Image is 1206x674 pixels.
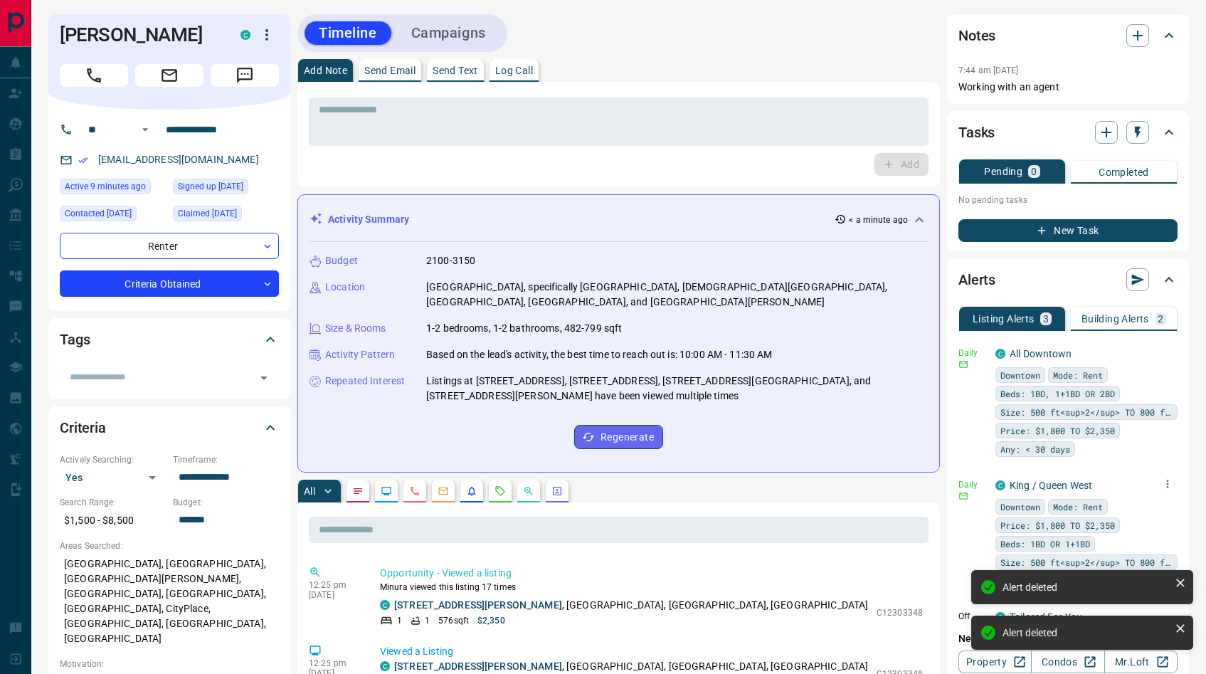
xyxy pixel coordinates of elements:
[78,155,88,165] svg: Email Verified
[325,321,386,336] p: Size & Rooms
[60,411,279,445] div: Criteria
[426,280,928,310] p: [GEOGRAPHIC_DATA], specifically [GEOGRAPHIC_DATA], [DEMOGRAPHIC_DATA][GEOGRAPHIC_DATA], [GEOGRAPH...
[877,606,923,619] p: C12303348
[1043,314,1049,324] p: 3
[60,179,166,199] div: Mon Aug 18 2025
[380,600,390,610] div: condos.ca
[958,491,968,501] svg: Email
[178,206,237,221] span: Claimed [DATE]
[135,64,203,87] span: Email
[173,453,279,466] p: Timeframe:
[958,121,995,144] h2: Tasks
[240,30,250,40] div: condos.ca
[409,485,420,497] svg: Calls
[394,599,562,611] a: [STREET_ADDRESS][PERSON_NAME]
[60,416,106,439] h2: Criteria
[958,189,1178,211] p: No pending tasks
[1000,368,1040,382] span: Downtown
[98,154,259,165] a: [EMAIL_ADDRESS][DOMAIN_NAME]
[328,212,409,227] p: Activity Summary
[60,496,166,509] p: Search Range:
[958,631,1178,646] p: New Alert:
[433,65,478,75] p: Send Text
[958,651,1032,673] a: Property
[397,21,500,45] button: Campaigns
[325,374,405,389] p: Repeated Interest
[60,466,166,489] div: Yes
[438,485,449,497] svg: Emails
[849,214,908,226] p: < a minute ago
[60,539,279,552] p: Areas Searched:
[1010,480,1092,491] a: King / Queen West
[1053,368,1103,382] span: Mode: Rent
[1000,386,1115,401] span: Beds: 1BD, 1+1BD OR 2BD
[958,80,1178,95] p: Working with an agent
[60,552,279,651] p: [GEOGRAPHIC_DATA], [GEOGRAPHIC_DATA], [GEOGRAPHIC_DATA][PERSON_NAME], [GEOGRAPHIC_DATA], [GEOGRAP...
[1003,627,1169,638] div: Alert deleted
[551,485,563,497] svg: Agent Actions
[426,321,622,336] p: 1-2 bedrooms, 1-2 bathrooms, 482-799 sqft
[394,659,868,674] p: , [GEOGRAPHIC_DATA], [GEOGRAPHIC_DATA], [GEOGRAPHIC_DATA]
[305,21,391,45] button: Timeline
[466,485,477,497] svg: Listing Alerts
[958,19,1178,53] div: Notes
[1000,405,1173,419] span: Size: 500 ft<sup>2</sup> TO 800 ft<sup>2</sup>
[984,167,1022,177] p: Pending
[1000,518,1115,532] span: Price: $1,800 TO $2,350
[60,658,279,670] p: Motivation:
[958,478,987,491] p: Daily
[1000,442,1070,456] span: Any: < 30 days
[65,206,132,221] span: Contacted [DATE]
[1000,423,1115,438] span: Price: $1,800 TO $2,350
[254,368,274,388] button: Open
[380,661,390,671] div: condos.ca
[60,328,90,351] h2: Tags
[309,580,359,590] p: 12:25 pm
[477,614,505,627] p: $2,350
[958,219,1178,242] button: New Task
[364,65,416,75] p: Send Email
[995,349,1005,359] div: condos.ca
[60,23,219,46] h1: [PERSON_NAME]
[438,614,469,627] p: 576 sqft
[60,509,166,532] p: $1,500 - $8,500
[494,485,506,497] svg: Requests
[426,253,475,268] p: 2100-3150
[958,263,1178,297] div: Alerts
[425,614,430,627] p: 1
[1099,167,1149,177] p: Completed
[958,359,968,369] svg: Email
[325,347,395,362] p: Activity Pattern
[995,480,1005,490] div: condos.ca
[304,65,347,75] p: Add Note
[211,64,279,87] span: Message
[60,206,166,226] div: Mon Jul 07 2025
[173,496,279,509] p: Budget:
[426,374,928,404] p: Listings at [STREET_ADDRESS], [STREET_ADDRESS], [STREET_ADDRESS][GEOGRAPHIC_DATA], and [STREET_AD...
[60,453,166,466] p: Actively Searching:
[1000,500,1040,514] span: Downtown
[60,322,279,357] div: Tags
[178,179,243,194] span: Signed up [DATE]
[381,485,392,497] svg: Lead Browsing Activity
[1003,581,1169,593] div: Alert deleted
[1000,555,1173,569] span: Size: 500 ft<sup>2</sup> TO 800 ft<sup>2</sup>
[137,121,154,138] button: Open
[352,485,364,497] svg: Notes
[310,206,928,233] div: Activity Summary< a minute ago
[60,64,128,87] span: Call
[574,425,663,449] button: Regenerate
[1053,500,1103,514] span: Mode: Rent
[60,233,279,259] div: Renter
[304,486,315,496] p: All
[380,566,923,581] p: Opportunity - Viewed a listing
[325,280,365,295] p: Location
[380,581,923,594] p: Minura viewed this listing 17 times
[958,610,987,623] p: Off
[325,253,358,268] p: Budget
[958,65,1019,75] p: 7:44 am [DATE]
[65,179,146,194] span: Active 9 minutes ago
[958,347,987,359] p: Daily
[973,314,1035,324] p: Listing Alerts
[309,590,359,600] p: [DATE]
